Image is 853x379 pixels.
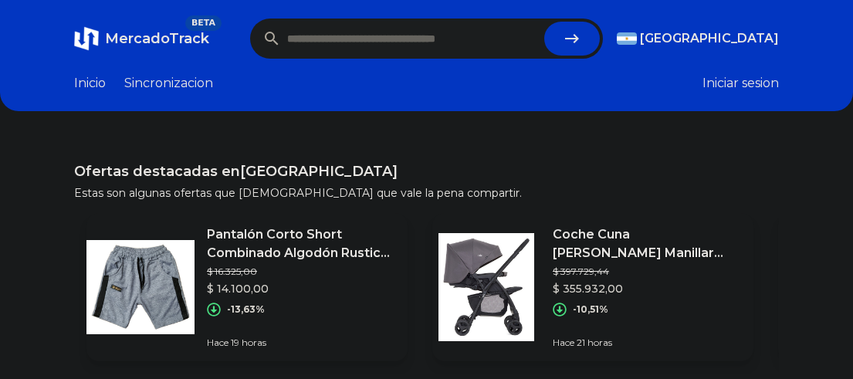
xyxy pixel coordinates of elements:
[553,281,741,296] p: $ 355.932,00
[432,213,753,361] a: Featured imageCoche Cuna [PERSON_NAME] Manillar Rebatible Ultraliviano$ 397.729,44$ 355.932,00-10...
[702,74,779,93] button: Iniciar sesion
[86,233,195,341] img: Featured image
[617,29,779,48] button: [GEOGRAPHIC_DATA]
[617,32,637,45] img: Argentina
[74,26,99,51] img: MercadoTrack
[207,225,395,262] p: Pantalón Corto Short Combinado Algodón Rustico Hombre
[86,213,408,361] a: Featured imagePantalón Corto Short Combinado Algodón Rustico Hombre$ 16.325,00$ 14.100,00-13,63%H...
[74,26,209,51] a: MercadoTrackBETA
[74,74,106,93] a: Inicio
[207,337,395,349] p: Hace 19 horas
[573,303,608,316] p: -10,51%
[553,225,741,262] p: Coche Cuna [PERSON_NAME] Manillar Rebatible Ultraliviano
[227,303,265,316] p: -13,63%
[553,337,741,349] p: Hace 21 horas
[185,15,222,31] span: BETA
[432,233,540,341] img: Featured image
[105,30,209,47] span: MercadoTrack
[74,161,779,182] h1: Ofertas destacadas en [GEOGRAPHIC_DATA]
[640,29,779,48] span: [GEOGRAPHIC_DATA]
[207,266,395,278] p: $ 16.325,00
[553,266,741,278] p: $ 397.729,44
[74,185,779,201] p: Estas son algunas ofertas que [DEMOGRAPHIC_DATA] que vale la pena compartir.
[207,281,395,296] p: $ 14.100,00
[124,74,213,93] a: Sincronizacion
